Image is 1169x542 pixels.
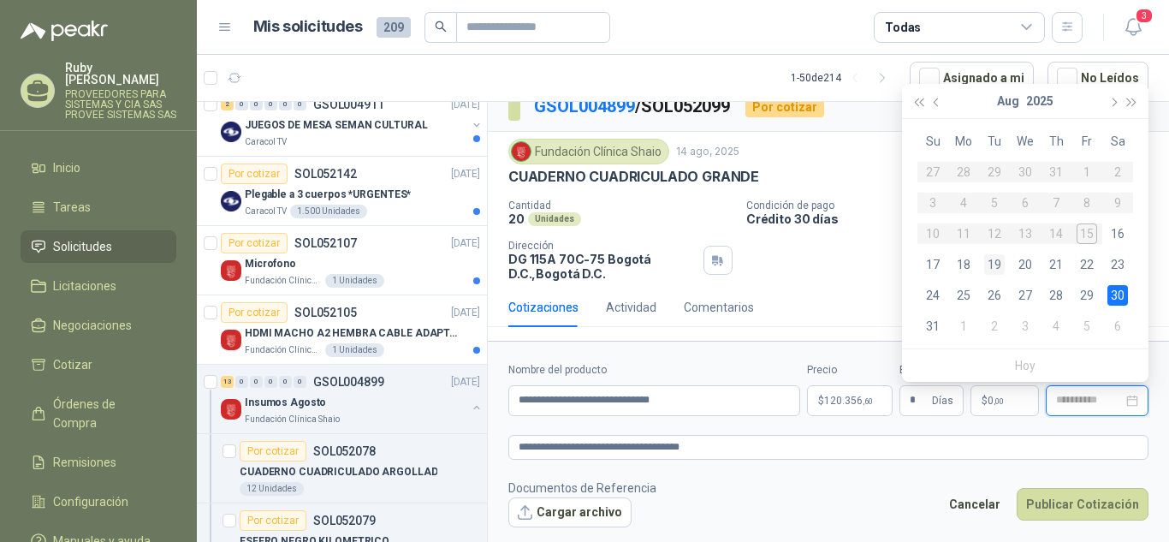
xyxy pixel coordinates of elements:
div: 0 [279,376,292,388]
div: 28 [1046,285,1066,306]
label: Precio [807,362,893,378]
a: GSOL004899 [534,96,635,116]
a: Órdenes de Compra [21,388,176,439]
td: 2025-09-03 [1010,311,1041,342]
a: Por cotizarSOL052105[DATE] Company LogoHDMI MACHO A2 HEMBRA CABLE ADAPTADOR CONVERTIDOR FOR MONIT... [197,295,487,365]
p: SOL052107 [294,237,357,249]
td: 2025-09-05 [1071,311,1102,342]
td: 2025-09-04 [1041,311,1071,342]
span: Órdenes de Compra [53,395,160,432]
p: PROVEEDORES PARA SISTEMAS Y CIA SAS PROVEE SISTEMAS SAS [65,89,176,120]
p: DG 115A 70C-75 Bogotá D.C. , Bogotá D.C. [508,252,697,281]
div: 12 Unidades [240,482,304,496]
div: Todas [885,18,921,37]
div: 20 [1015,254,1035,275]
div: 22 [1077,254,1097,275]
th: Fr [1071,126,1102,157]
button: Cancelar [940,488,1010,521]
td: 2025-08-19 [979,249,1010,280]
div: 24 [923,285,943,306]
div: 6 [1107,316,1128,337]
p: [DATE] [451,235,480,252]
div: 2 [984,316,1005,337]
div: 0 [264,376,277,388]
td: 2025-08-30 [1102,280,1133,311]
div: 0 [250,98,263,110]
p: 14 ago, 2025 [676,144,739,160]
div: 0 [294,98,306,110]
p: Cantidad [508,200,733,211]
td: 2025-08-31 [917,311,948,342]
p: CUADERNO CUADRICULADO GRANDE [508,168,759,186]
div: 0 [235,98,248,110]
img: Company Logo [512,142,531,161]
p: [DATE] [451,305,480,321]
span: Remisiones [53,453,116,472]
div: 18 [953,254,974,275]
img: Company Logo [221,122,241,142]
a: Configuración [21,485,176,518]
p: Microfono [245,256,296,272]
p: Caracol TV [245,135,287,149]
img: Company Logo [221,191,241,211]
p: Dirección [508,240,697,252]
a: Remisiones [21,446,176,479]
p: / SOL052099 [534,93,732,120]
td: 2025-08-25 [948,280,979,311]
td: 2025-08-29 [1071,280,1102,311]
span: Configuración [53,492,128,511]
a: Solicitudes [21,230,176,263]
div: 27 [1015,285,1035,306]
p: GSOL004899 [313,376,384,388]
td: 2025-08-24 [917,280,948,311]
span: 3 [1135,8,1154,24]
div: Por cotizar [745,97,824,117]
td: 2025-08-18 [948,249,979,280]
a: Tareas [21,191,176,223]
p: Crédito 30 días [746,211,1162,226]
td: 2025-09-02 [979,311,1010,342]
span: search [435,21,447,33]
span: Inicio [53,158,80,177]
span: 120.356 [824,396,873,406]
span: Cotizar [53,355,92,374]
th: Mo [948,126,979,157]
span: 0 [988,396,1004,406]
span: Licitaciones [53,277,116,295]
a: Cotizar [21,348,176,381]
div: 0 [250,376,263,388]
h1: Mis solicitudes [253,15,363,39]
p: Insumos Agosto [245,395,326,411]
td: 2025-08-16 [1102,218,1133,249]
button: Asignado a mi [910,62,1034,94]
button: No Leídos [1047,62,1148,94]
a: Inicio [21,152,176,184]
div: 1 Unidades [325,274,384,288]
th: Sa [1102,126,1133,157]
span: Negociaciones [53,316,132,335]
td: 2025-08-22 [1071,249,1102,280]
div: Comentarios [684,298,754,317]
div: 25 [953,285,974,306]
a: Por cotizarSOL052142[DATE] Company LogoPlegable a 3 cuerpos *URGENTES*Caracol TV1.500 Unidades [197,157,487,226]
p: SOL052079 [313,515,376,527]
img: Company Logo [221,399,241,420]
p: [DATE] [451,97,480,113]
p: $120.356,60 [807,385,893,416]
div: 4 [1046,316,1066,337]
div: 30 [1107,285,1128,306]
a: 2 0 0 0 0 0 GSOL004911[DATE] Company LogoJUEGOS DE MESA SEMAN CULTURALCaracol TV [221,94,484,149]
p: $ 0,00 [970,385,1039,416]
button: 3 [1118,12,1148,43]
td: 2025-08-23 [1102,249,1133,280]
p: Fundación Clínica Shaio [245,413,340,426]
td: 2025-08-21 [1041,249,1071,280]
div: 16 [1107,223,1128,244]
th: We [1010,126,1041,157]
img: Company Logo [221,260,241,281]
p: Caracol TV [245,205,287,218]
label: Nombre del producto [508,362,800,378]
img: Logo peakr [21,21,108,41]
div: 1 Unidades [325,343,384,357]
p: Fundación Clínica Shaio [245,343,322,357]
